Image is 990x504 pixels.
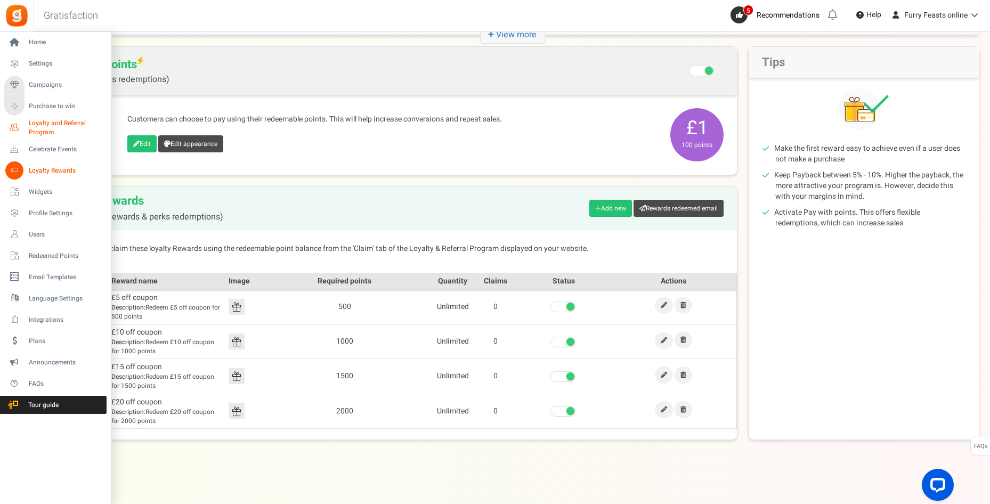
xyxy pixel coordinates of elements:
[749,47,979,78] h2: Tips
[775,207,965,229] li: Activate Pay with points. This offers flexible redemptions, which can increase sales
[474,289,517,324] td: 0
[904,10,968,21] span: Furry Feasts online
[29,80,103,90] span: Campaigns
[111,407,145,417] b: Description:
[29,145,103,154] span: Celebrate Events
[675,331,692,348] a: Remove
[432,394,474,428] td: Unlimited
[29,38,103,47] span: Home
[4,76,107,94] a: Campaigns
[258,289,432,324] td: 500
[29,379,103,388] span: FAQs
[775,170,965,202] li: Keep Payback between 5% - 10%. Higher the payback, the more attractive your program is. However, ...
[4,55,107,73] a: Settings
[4,183,107,201] a: Widgets
[111,408,223,426] span: Redeem £20 off coupon for 2000 points
[480,27,545,44] i: View more
[655,332,673,349] a: Edit
[29,188,103,197] span: Widgets
[474,394,517,428] td: 0
[29,315,103,324] span: Integrations
[127,135,157,152] a: Edit
[4,97,107,116] a: Purchase to win
[474,359,517,394] td: 0
[864,10,881,20] span: Help
[675,367,692,384] a: Remove
[29,294,103,303] span: Language Settings
[58,243,724,254] p: Customers can claim these loyalty Rewards using the redeemable point balance from the 'Claim' tab...
[109,359,226,394] td: £15 off coupon
[58,75,169,84] span: (Flexible points redemptions)
[432,289,474,324] td: Unlimited
[229,334,245,349] img: Reward
[29,337,103,346] span: Plans
[611,273,737,289] th: Actions
[4,140,107,158] a: Celebrate Events
[4,34,107,52] a: Home
[4,311,107,329] a: Integrations
[58,58,169,84] span: Pay with points
[4,204,107,222] a: Profile Settings
[634,200,724,217] a: Rewards redeemed email
[58,213,223,222] span: (Fixed points rewards & perks redemptions)
[29,119,107,137] span: Loyalty and Referral Program
[432,324,474,359] td: Unlimited
[4,161,107,180] a: Loyalty Rewards
[29,358,103,367] span: Announcements
[109,289,226,324] td: £5 off coupon
[731,6,824,23] a: 5 Recommendations
[229,368,245,384] img: Reward
[258,359,432,394] td: 1500
[4,289,107,307] a: Language Settings
[655,401,673,418] a: Edit
[127,114,660,125] p: Customers can choose to pay using their redeemable points. This will help increase conversions an...
[29,166,103,175] span: Loyalty Rewards
[29,273,103,282] span: Email Templates
[111,303,223,321] span: Redeem £5 off coupon for 500 points
[258,324,432,359] td: 1000
[4,119,107,137] a: Loyalty and Referral Program
[675,297,692,314] a: Remove
[673,140,721,150] small: 100 points
[226,273,258,289] th: Image
[757,10,819,21] span: Recommendations
[775,143,965,165] li: Make the first reward easy to achieve even if a user does not make a purchase
[229,299,245,315] img: Reward
[488,27,496,43] strong: +
[29,102,103,111] span: Purchase to win
[111,372,223,391] span: Redeem £15 off coupon for 1500 points
[111,372,145,381] b: Description:
[4,225,107,243] a: Users
[5,401,79,410] span: Tour guide
[432,359,474,394] td: Unlimited
[111,337,145,347] b: Description:
[852,6,886,23] a: Help
[109,394,226,428] td: £20 off coupon
[4,353,107,371] a: Announcements
[58,194,223,222] h2: Loyalty Rewards
[4,375,107,393] a: FAQs
[589,200,632,217] a: Add new
[229,403,245,419] img: Reward
[517,273,611,289] th: Status
[5,4,29,28] img: Gratisfaction
[158,135,223,152] a: Edit appearance
[258,273,432,289] th: Required points
[839,88,889,130] img: Tips
[743,5,753,15] span: 5
[109,324,226,359] td: £10 off coupon
[109,273,226,289] th: Reward name
[675,401,692,418] a: Remove
[32,5,110,27] h3: Gratisfaction
[4,332,107,350] a: Plans
[29,230,103,239] span: Users
[111,303,145,312] b: Description:
[670,108,724,161] span: £1
[655,367,673,384] a: Edit
[973,436,988,457] span: FAQs
[474,273,517,289] th: Claims
[111,338,223,356] span: Redeem £10 off coupon for 1000 points
[29,251,103,261] span: Redeemed Points
[258,394,432,428] td: 2000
